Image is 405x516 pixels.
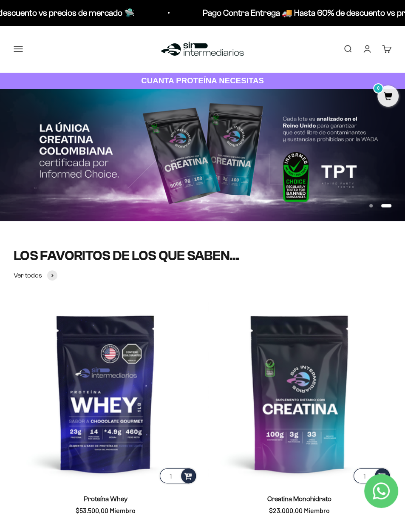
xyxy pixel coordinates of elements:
mark: 0 [373,83,383,94]
img: Creatina Monohidrato [208,301,392,485]
strong: CUANTA PROTEÍNA NECESITAS [141,76,264,85]
img: Proteína Whey [14,301,198,485]
span: $53.500,00 [76,506,108,514]
span: Miembro [110,506,136,514]
a: Proteína Whey [84,495,127,502]
span: Miembro [304,506,330,514]
a: 0 [377,92,399,102]
span: Ver todos [14,270,42,281]
span: $23.000,00 [269,506,303,514]
a: Ver todos [14,270,57,281]
a: Creatina Monohidrato [267,495,331,502]
split-lines: LOS FAVORITOS DE LOS QUE SABEN... [14,248,239,263]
